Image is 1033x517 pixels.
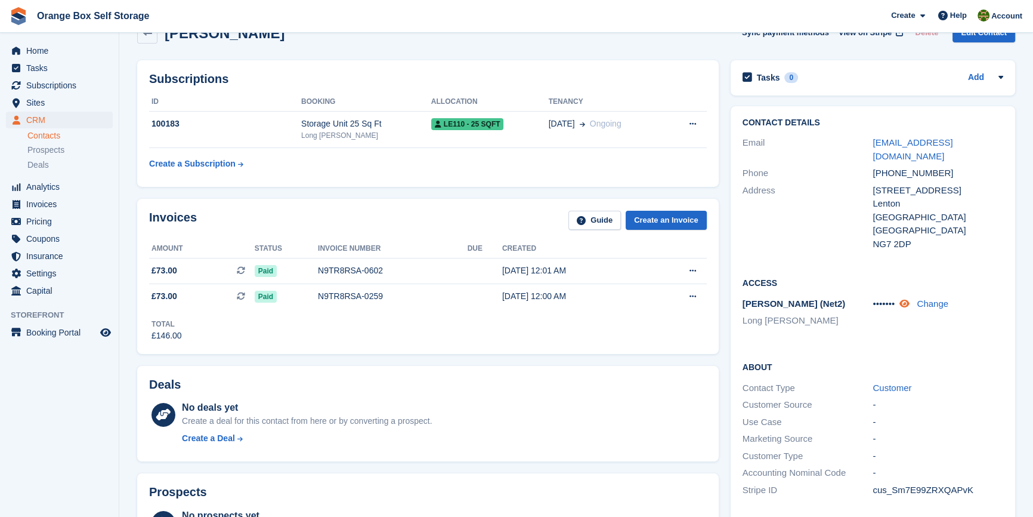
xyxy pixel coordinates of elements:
a: Add [968,71,984,85]
span: Analytics [26,179,98,195]
button: Sync payment methods [742,23,829,43]
a: Orange Box Self Storage [32,6,154,26]
span: Booking Portal [26,324,98,341]
a: menu [6,60,113,76]
img: Sarah [978,10,989,21]
span: Insurance [26,248,98,264]
div: Long [PERSON_NAME] [301,130,431,141]
h2: [PERSON_NAME] [165,25,284,41]
span: £73.00 [151,264,177,277]
a: menu [6,42,113,59]
img: stora-icon-8386f47178a22dfd0bd8f6a31ec36ba5ce8667c1dd55bd0f319d3a0aa187defe.svg [10,7,27,25]
span: CRM [26,112,98,128]
span: Home [26,42,98,59]
div: Address [743,184,873,251]
th: Allocation [431,93,549,112]
h2: Invoices [149,211,197,230]
a: [EMAIL_ADDRESS][DOMAIN_NAME] [873,137,952,161]
th: Invoice number [318,239,468,258]
div: [DATE] 12:01 AM [502,264,649,277]
button: Delete [910,23,943,43]
a: Create an Invoice [626,211,707,230]
div: [PHONE_NUMBER] [873,167,1003,180]
div: - [873,432,1003,446]
div: N9TR8RSA-0602 [318,264,468,277]
h2: Tasks [757,72,780,83]
th: Status [255,239,318,258]
div: Marketing Source [743,432,873,446]
div: [GEOGRAPHIC_DATA] [873,211,1003,224]
div: - [873,398,1003,412]
a: menu [6,324,113,341]
span: Paid [255,265,277,277]
div: £146.00 [151,330,182,342]
a: Contacts [27,130,113,141]
div: [GEOGRAPHIC_DATA] [873,224,1003,238]
span: Storefront [11,309,119,321]
div: Email [743,136,873,163]
div: Total [151,319,182,330]
span: View on Stripe [839,27,892,39]
span: Coupons [26,230,98,247]
span: £73.00 [151,290,177,303]
div: Create a Deal [182,432,235,445]
a: menu [6,179,113,195]
div: - [873,416,1003,429]
div: Stripe ID [743,484,873,497]
a: Change [917,298,948,309]
a: Prospects [27,144,113,156]
a: Edit Contact [952,23,1015,43]
span: [PERSON_NAME] (Net2) [743,298,846,309]
div: Accounting Nominal Code [743,466,873,480]
div: Contact Type [743,381,873,395]
span: Settings [26,265,98,282]
div: [DATE] 12:00 AM [502,290,649,303]
a: Preview store [98,325,113,340]
span: Sites [26,94,98,111]
th: Due [468,239,502,258]
div: Storage Unit 25 Sq Ft [301,118,431,130]
div: Use Case [743,416,873,429]
a: Create a Subscription [149,153,243,175]
a: Deals [27,159,113,171]
div: Customer Source [743,398,873,412]
span: LE110 - 25 SQFT [431,118,504,130]
h2: Access [743,276,1003,288]
span: Help [950,10,967,21]
div: No deals yet [182,401,432,415]
span: [DATE] [549,118,575,130]
a: menu [6,282,113,299]
span: Paid [255,291,277,303]
span: Create [891,10,915,21]
div: Create a deal for this contact from here or by converting a prospect. [182,415,432,427]
th: Created [502,239,649,258]
span: Ongoing [590,119,621,128]
span: Invoices [26,196,98,213]
div: N9TR8RSA-0259 [318,290,468,303]
span: Account [991,10,1022,22]
span: Prospects [27,144,64,156]
span: ••••••• [873,298,895,309]
a: Guide [568,211,621,230]
span: Deals [27,159,49,171]
a: menu [6,265,113,282]
div: cus_Sm7E99ZRXQAPvK [873,484,1003,497]
th: Amount [149,239,255,258]
div: [STREET_ADDRESS] [873,184,1003,198]
li: Long [PERSON_NAME] [743,314,873,328]
div: - [873,450,1003,463]
a: View on Stripe [834,23,906,43]
h2: About [743,361,1003,373]
a: menu [6,196,113,213]
a: menu [6,112,113,128]
span: Subscriptions [26,77,98,94]
div: Create a Subscription [149,158,236,170]
a: Customer [873,383,911,393]
span: Pricing [26,213,98,230]
th: Booking [301,93,431,112]
th: Tenancy [549,93,666,112]
h2: Contact Details [743,118,1003,128]
a: Create a Deal [182,432,432,445]
a: menu [6,230,113,247]
h2: Deals [149,378,181,392]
